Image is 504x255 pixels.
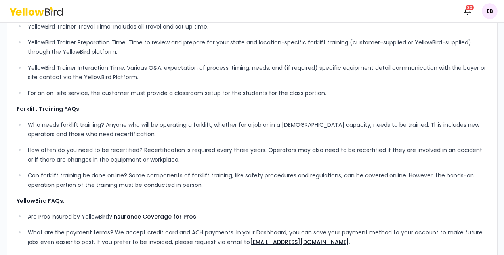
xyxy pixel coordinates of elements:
[28,228,488,247] p: What are the payment terms? We accept credit card and ACH payments. In your Dashboard, you can sa...
[28,63,488,82] p: YellowBird Trainer Interaction Time: Various Q&A, expectation of process, timing, needs, and (if ...
[28,120,488,139] p: Who needs forklift training? Anyone who will be operating a forklift, whether for a job or in a [...
[460,3,475,19] button: 30
[17,105,81,113] strong: Forklift Training FAQs:
[28,88,488,98] p: For an on-site service, the customer must provide a classroom setup for the students for the clas...
[28,171,488,190] p: Can forklift training be done online? Some components of forklift training, like safety procedure...
[17,197,65,205] strong: YellowBird FAQs:
[112,213,196,221] a: Insurance Coverage for Pros
[465,4,475,11] div: 30
[250,238,349,246] a: [EMAIL_ADDRESS][DOMAIN_NAME]
[28,145,488,164] p: How often do you need to be recertified? Recertification is required every three years. Operators...
[28,212,488,221] p: Are Pros insured by YellowBird?
[28,22,488,31] p: YellowBird Trainer Travel Time: Includes all travel and set up time.
[28,38,488,57] p: YellowBird Trainer Preparation Time: Time to review and prepare for your state and location-speci...
[482,3,498,19] span: EB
